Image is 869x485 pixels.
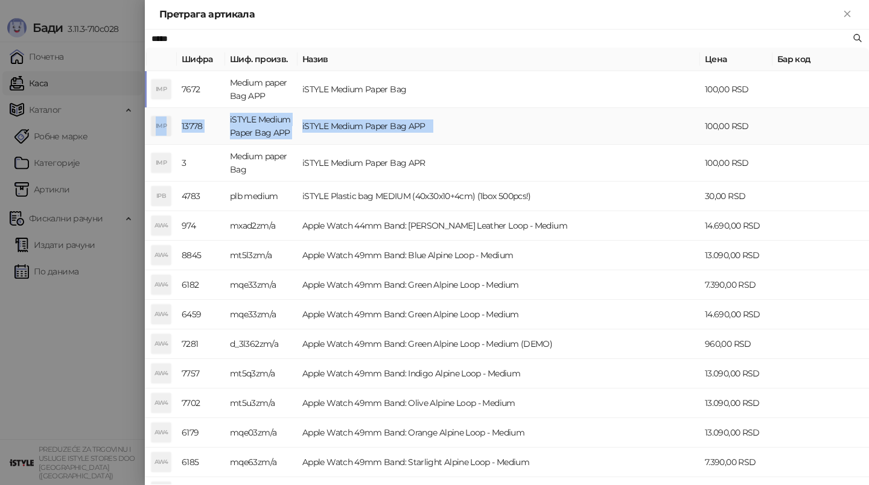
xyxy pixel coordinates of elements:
div: AW4 [151,275,171,294]
td: 7.390,00 RSD [700,270,772,300]
th: Цена [700,48,772,71]
td: 13778 [177,108,225,145]
td: 30,00 RSD [700,182,772,211]
div: AW4 [151,216,171,235]
td: iSTYLE Medium Paper Bag [298,71,700,108]
div: AW4 [151,334,171,353]
td: 6179 [177,418,225,448]
td: 3 [177,145,225,182]
div: AW4 [151,423,171,442]
td: Medium paper Bag APP [225,71,298,108]
td: Apple Watch 49mm Band: Green Alpine Loop - Medium [298,300,700,329]
td: 6185 [177,448,225,477]
td: iSTYLE Medium Paper Bag APR [298,145,700,182]
td: 6459 [177,300,225,329]
td: 100,00 RSD [700,145,772,182]
td: 4783 [177,182,225,211]
td: 13.090,00 RSD [700,388,772,418]
td: mxad2zm/a [225,211,298,241]
td: Apple Watch 49mm Band: Orange Alpine Loop - Medium [298,418,700,448]
td: Apple Watch 44mm Band: [PERSON_NAME] Leather Loop - Medium [298,211,700,241]
button: Close [840,7,855,22]
td: Apple Watch 49mm Band: Green Alpine Loop - Medium [298,270,700,300]
td: 8845 [177,241,225,270]
td: iSTYLE Medium Paper Bag APP [225,108,298,145]
td: Apple Watch 49mm Band: Green Alpine Loop - Medium (DEMO) [298,329,700,359]
td: Apple Watch 49mm Band: Blue Alpine Loop - Medium [298,241,700,270]
th: Бар код [772,48,869,71]
div: AW4 [151,393,171,413]
div: AW4 [151,452,171,472]
td: 13.090,00 RSD [700,418,772,448]
td: mqe03zm/a [225,418,298,448]
td: Apple Watch 49mm Band: Indigo Alpine Loop - Medium [298,359,700,388]
td: 7702 [177,388,225,418]
td: d_3l362zm/a [225,329,298,359]
div: IPB [151,186,171,206]
td: 7.390,00 RSD [700,448,772,477]
td: mqe33zm/a [225,270,298,300]
div: IMP [151,153,171,173]
td: 7672 [177,71,225,108]
div: IMP [151,116,171,136]
div: Претрага артикала [159,7,840,22]
td: 14.690,00 RSD [700,300,772,329]
td: plb medium [225,182,298,211]
div: AW4 [151,246,171,265]
td: 7281 [177,329,225,359]
td: 13.090,00 RSD [700,241,772,270]
td: Apple Watch 49mm Band: Olive Alpine Loop - Medium [298,388,700,418]
td: mqe33zm/a [225,300,298,329]
td: Apple Watch 49mm Band: Starlight Alpine Loop - Medium [298,448,700,477]
td: mt5q3zm/a [225,359,298,388]
td: Medium paper Bag [225,145,298,182]
div: AW4 [151,364,171,383]
td: 100,00 RSD [700,71,772,108]
td: iSTYLE Plastic bag MEDIUM (40x30x10+4cm) (1box 500pcs!) [298,182,700,211]
td: mt5u3zm/a [225,388,298,418]
td: iSTYLE Medium Paper Bag APP [298,108,700,145]
div: AW4 [151,305,171,324]
td: 13.090,00 RSD [700,359,772,388]
td: 14.690,00 RSD [700,211,772,241]
td: mqe63zm/a [225,448,298,477]
td: mt5l3zm/a [225,241,298,270]
td: 960,00 RSD [700,329,772,359]
th: Шифра [177,48,225,71]
td: 6182 [177,270,225,300]
td: 100,00 RSD [700,108,772,145]
td: 7757 [177,359,225,388]
th: Назив [298,48,700,71]
th: Шиф. произв. [225,48,298,71]
div: IMP [151,80,171,99]
td: 974 [177,211,225,241]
